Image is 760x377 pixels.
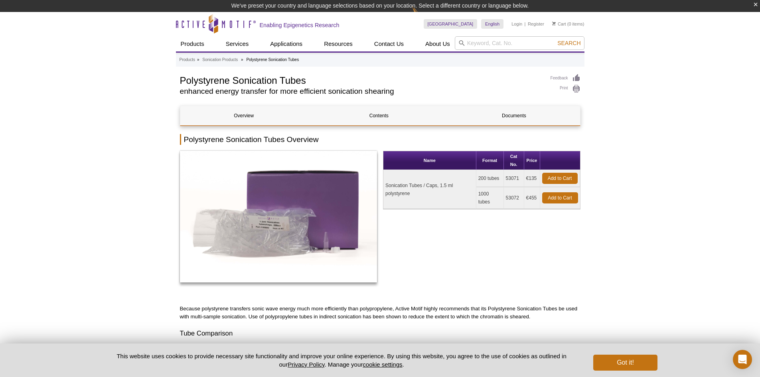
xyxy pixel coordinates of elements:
[197,57,199,62] li: »
[265,36,307,51] a: Applications
[542,192,578,203] a: Add to Cart
[369,36,409,51] a: Contact Us
[383,151,476,170] th: Name
[180,151,377,282] img: Polystyrene Sonication Tubes
[455,36,584,50] input: Keyword, Cat. No.
[383,170,476,209] td: Sonication Tubes / Caps, 1.5 ml polystyrene
[476,151,504,170] th: Format
[412,6,433,25] img: Change Here
[504,187,524,209] td: 53072
[504,151,524,170] th: Cat No.
[180,88,543,95] h2: enhanced energy transfer for more efficient sonication shearing
[288,361,324,368] a: Privacy Policy
[542,173,578,184] a: Add to Cart
[476,187,504,209] td: 1000 tubes
[524,187,540,209] td: €455
[450,106,578,125] a: Documents
[180,134,580,145] h2: Polystyrene Sonication Tubes Overview
[180,329,580,338] h3: Tube Comparison
[511,21,522,27] a: Login
[221,36,254,51] a: Services
[424,19,478,29] a: [GEOGRAPHIC_DATA]
[552,22,556,26] img: Your Cart
[524,170,540,187] td: €135
[315,106,442,125] a: Contents
[246,57,299,62] li: Polystyrene Sonication Tubes
[525,19,526,29] li: |
[476,170,504,187] td: 200 tubes
[420,36,455,51] a: About Us
[552,19,584,29] li: (0 items)
[593,355,657,371] button: Got it!
[528,21,544,27] a: Register
[319,36,357,51] a: Resources
[180,56,195,63] a: Products
[504,170,524,187] td: 53071
[552,21,566,27] a: Cart
[551,74,580,83] a: Feedback
[551,85,580,93] a: Print
[733,350,752,369] div: Open Intercom Messenger
[481,19,503,29] a: English
[241,57,243,62] li: »
[180,74,543,86] h1: Polystyrene Sonication Tubes
[524,151,540,170] th: Price
[555,39,583,47] button: Search
[180,305,580,321] p: Because polystyrene transfers sonic wave energy much more efficiently than polypropylene, Active ...
[202,56,238,63] a: Sonication Products
[363,361,402,368] button: cookie settings
[176,36,209,51] a: Products
[180,106,308,125] a: Overview
[103,352,580,369] p: This website uses cookies to provide necessary site functionality and improve your online experie...
[557,40,580,46] span: Search
[260,22,340,29] h2: Enabling Epigenetics Research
